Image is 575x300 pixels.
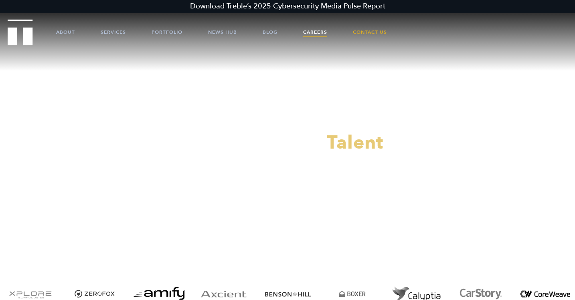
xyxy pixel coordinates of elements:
a: Portfolio [152,20,182,44]
a: Contact Us [353,20,387,44]
a: Careers [303,20,327,44]
img: Treble logo [8,19,33,45]
a: News Hub [208,20,237,44]
span: Talent [327,130,383,155]
a: Blog [263,20,277,44]
a: About [56,20,75,44]
a: Services [101,20,126,44]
